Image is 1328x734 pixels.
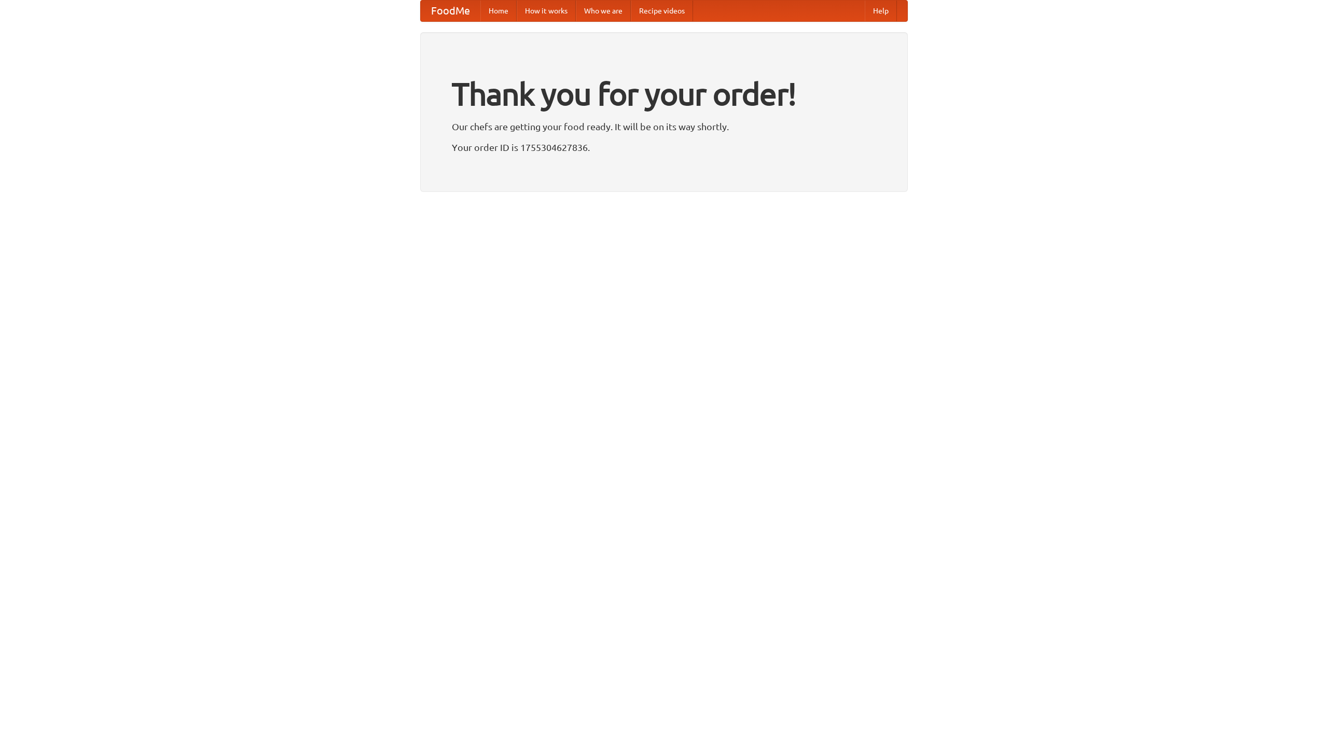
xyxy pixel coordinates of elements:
p: Our chefs are getting your food ready. It will be on its way shortly. [452,119,876,134]
a: Who we are [576,1,631,21]
p: Your order ID is 1755304627836. [452,140,876,155]
a: How it works [517,1,576,21]
a: Recipe videos [631,1,693,21]
a: Home [480,1,517,21]
h1: Thank you for your order! [452,69,876,119]
a: Help [865,1,897,21]
a: FoodMe [421,1,480,21]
